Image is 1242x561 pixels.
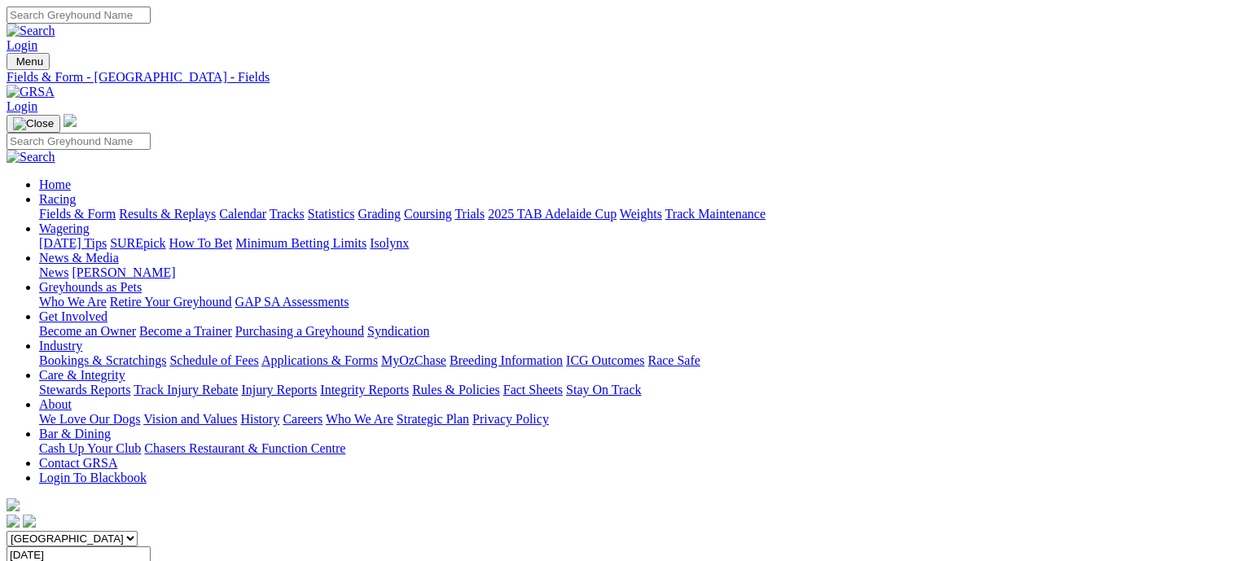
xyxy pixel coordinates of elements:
a: Greyhounds as Pets [39,280,142,294]
a: Who We Are [326,412,393,426]
a: Become an Owner [39,324,136,338]
button: Toggle navigation [7,53,50,70]
a: Login [7,99,37,113]
img: GRSA [7,85,55,99]
a: Syndication [367,324,429,338]
a: Isolynx [370,236,409,250]
input: Search [7,7,151,24]
a: Statistics [308,207,355,221]
img: facebook.svg [7,515,20,528]
a: Bar & Dining [39,427,111,440]
a: Purchasing a Greyhound [235,324,364,338]
div: Bar & Dining [39,441,1235,456]
a: Care & Integrity [39,368,125,382]
a: About [39,397,72,411]
a: Login To Blackbook [39,471,147,484]
a: Login [7,38,37,52]
a: [PERSON_NAME] [72,265,175,279]
a: Fields & Form - [GEOGRAPHIC_DATA] - Fields [7,70,1235,85]
a: Tracks [270,207,305,221]
a: Applications & Forms [261,353,378,367]
span: Menu [16,55,43,68]
a: Breeding Information [450,353,563,367]
a: Racing [39,192,76,206]
a: Grading [358,207,401,221]
a: Become a Trainer [139,324,232,338]
a: Privacy Policy [472,412,549,426]
a: History [240,412,279,426]
img: logo-grsa-white.png [7,498,20,511]
a: News [39,265,68,279]
a: Wagering [39,221,90,235]
a: Home [39,178,71,191]
a: Stewards Reports [39,383,130,397]
img: Close [13,117,54,130]
a: Get Involved [39,309,108,323]
a: Coursing [404,207,452,221]
a: Track Maintenance [665,207,766,221]
a: Track Injury Rebate [134,383,238,397]
a: How To Bet [169,236,233,250]
a: SUREpick [110,236,165,250]
a: Fields & Form [39,207,116,221]
a: Who We Are [39,295,107,309]
a: Strategic Plan [397,412,469,426]
a: MyOzChase [381,353,446,367]
div: Wagering [39,236,1235,251]
a: Industry [39,339,82,353]
div: Get Involved [39,324,1235,339]
a: 2025 TAB Adelaide Cup [488,207,617,221]
a: Minimum Betting Limits [235,236,366,250]
input: Search [7,133,151,150]
img: Search [7,150,55,164]
a: Cash Up Your Club [39,441,141,455]
a: Careers [283,412,323,426]
a: Contact GRSA [39,456,117,470]
div: News & Media [39,265,1235,280]
a: Results & Replays [119,207,216,221]
a: We Love Our Dogs [39,412,140,426]
a: Calendar [219,207,266,221]
a: Trials [454,207,485,221]
div: Care & Integrity [39,383,1235,397]
a: GAP SA Assessments [235,295,349,309]
a: Integrity Reports [320,383,409,397]
a: Vision and Values [143,412,237,426]
a: Injury Reports [241,383,317,397]
a: Schedule of Fees [169,353,258,367]
a: Bookings & Scratchings [39,353,166,367]
div: Industry [39,353,1235,368]
div: About [39,412,1235,427]
a: Stay On Track [566,383,641,397]
a: Weights [620,207,662,221]
div: Greyhounds as Pets [39,295,1235,309]
div: Racing [39,207,1235,221]
a: Rules & Policies [412,383,500,397]
a: News & Media [39,251,119,265]
a: Retire Your Greyhound [110,295,232,309]
a: Fact Sheets [503,383,563,397]
button: Toggle navigation [7,115,60,133]
a: Race Safe [647,353,700,367]
img: twitter.svg [23,515,36,528]
img: Search [7,24,55,38]
a: [DATE] Tips [39,236,107,250]
img: logo-grsa-white.png [64,114,77,127]
a: Chasers Restaurant & Function Centre [144,441,345,455]
a: ICG Outcomes [566,353,644,367]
